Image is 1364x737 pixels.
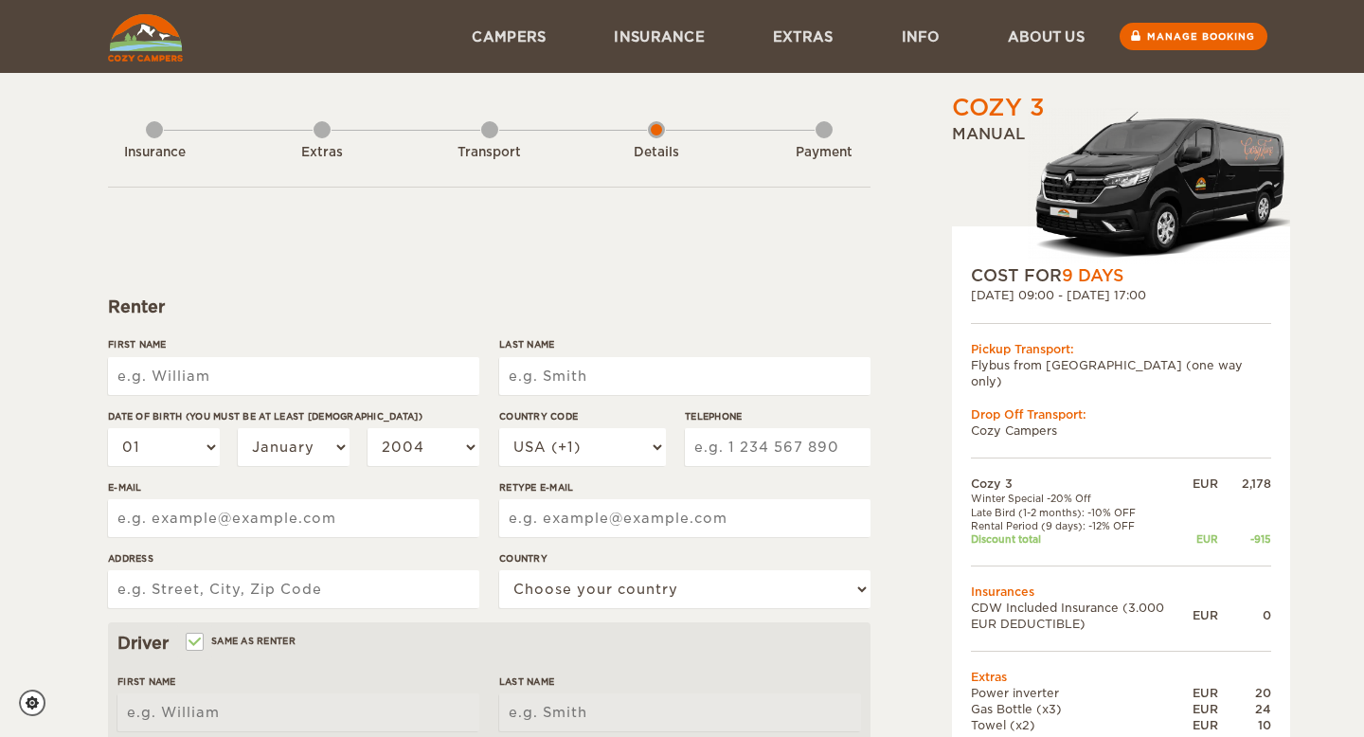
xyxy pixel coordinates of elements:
[971,264,1271,287] div: COST FOR
[499,693,861,731] input: e.g. Smith
[971,532,1193,546] td: Discount total
[499,337,870,351] label: Last Name
[685,409,870,423] label: Telephone
[971,685,1193,701] td: Power inverter
[952,124,1290,264] div: Manual
[971,519,1193,532] td: Rental Period (9 days): -12% OFF
[499,480,870,494] label: Retype E-mail
[1218,717,1271,733] div: 10
[1193,701,1218,717] div: EUR
[1193,607,1218,623] div: EUR
[772,144,876,162] div: Payment
[1193,532,1218,546] div: EUR
[270,144,374,162] div: Extras
[971,669,1271,685] td: Extras
[971,287,1271,303] div: [DATE] 09:00 - [DATE] 17:00
[108,551,479,566] label: Address
[108,296,870,318] div: Renter
[108,570,479,608] input: e.g. Street, City, Zip Code
[108,14,183,62] img: Cozy Campers
[971,701,1193,717] td: Gas Bottle (x3)
[1193,476,1218,492] div: EUR
[108,337,479,351] label: First Name
[1028,108,1290,264] img: Langur-m-c-logo-2.png
[1218,607,1271,623] div: 0
[952,92,1045,124] div: Cozy 3
[971,357,1271,389] td: Flybus from [GEOGRAPHIC_DATA] (one way only)
[499,357,870,395] input: e.g. Smith
[604,144,709,162] div: Details
[108,499,479,537] input: e.g. example@example.com
[971,506,1193,519] td: Late Bird (1-2 months): -10% OFF
[108,409,479,423] label: Date of birth (You must be at least [DEMOGRAPHIC_DATA])
[971,717,1193,733] td: Towel (x2)
[971,584,1271,600] td: Insurances
[1193,717,1218,733] div: EUR
[188,632,296,650] label: Same as renter
[438,144,542,162] div: Transport
[1218,532,1271,546] div: -915
[499,409,666,423] label: Country Code
[19,690,58,716] a: Cookie settings
[1218,701,1271,717] div: 24
[1193,685,1218,701] div: EUR
[117,674,479,689] label: First Name
[108,357,479,395] input: e.g. William
[971,492,1193,505] td: Winter Special -20% Off
[971,341,1271,357] div: Pickup Transport:
[108,480,479,494] label: E-mail
[499,551,870,566] label: Country
[1120,23,1267,50] a: Manage booking
[1218,685,1271,701] div: 20
[971,406,1271,422] div: Drop Off Transport:
[499,674,861,689] label: Last Name
[117,632,861,655] div: Driver
[1062,266,1123,285] span: 9 Days
[188,638,200,650] input: Same as renter
[499,499,870,537] input: e.g. example@example.com
[685,428,870,466] input: e.g. 1 234 567 890
[102,144,206,162] div: Insurance
[117,693,479,731] input: e.g. William
[971,476,1193,492] td: Cozy 3
[971,422,1271,439] td: Cozy Campers
[971,600,1193,632] td: CDW Included Insurance (3.000 EUR DEDUCTIBLE)
[1218,476,1271,492] div: 2,178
